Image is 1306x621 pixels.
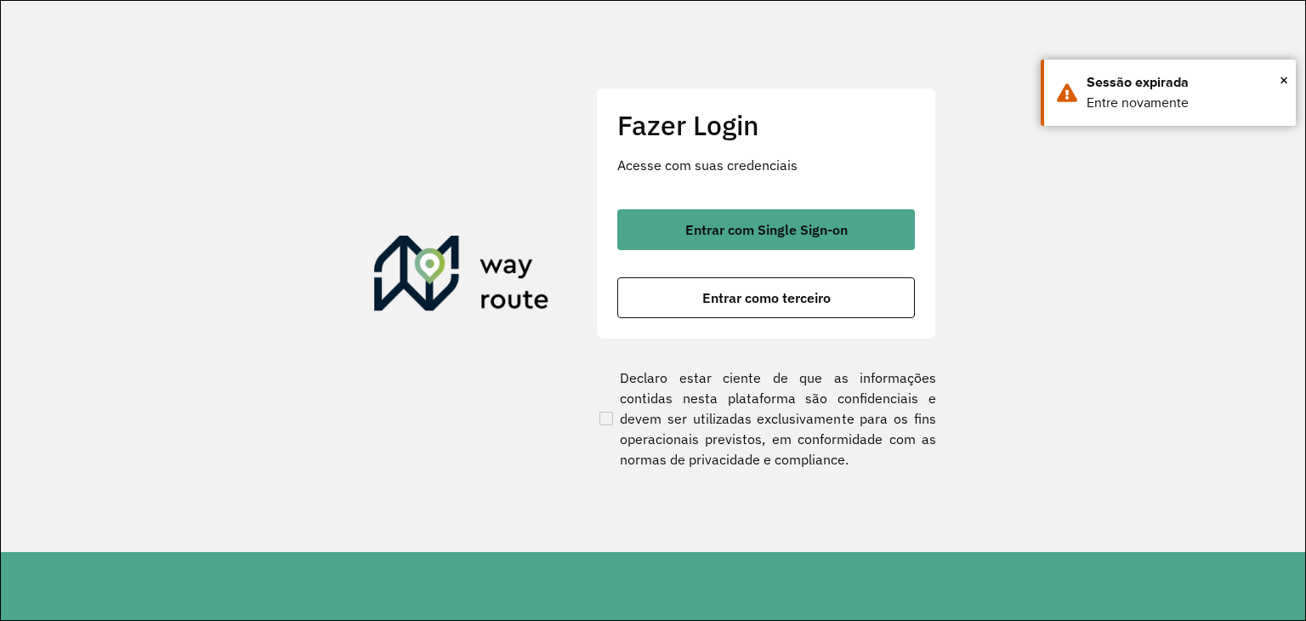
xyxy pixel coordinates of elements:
div: Entre novamente [1087,93,1283,113]
p: Acesse com suas credenciais [617,155,915,175]
label: Declaro estar ciente de que as informações contidas nesta plataforma são confidenciais e devem se... [596,367,936,470]
span: × [1280,67,1288,93]
div: Sessão expirada [1087,72,1283,93]
button: button [617,277,915,318]
h2: Fazer Login [617,109,915,141]
button: button [617,209,915,250]
span: Entrar como terceiro [702,291,831,305]
span: Entrar com Single Sign-on [685,223,848,236]
button: Close [1280,67,1288,93]
img: Roteirizador AmbevTech [374,236,549,317]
